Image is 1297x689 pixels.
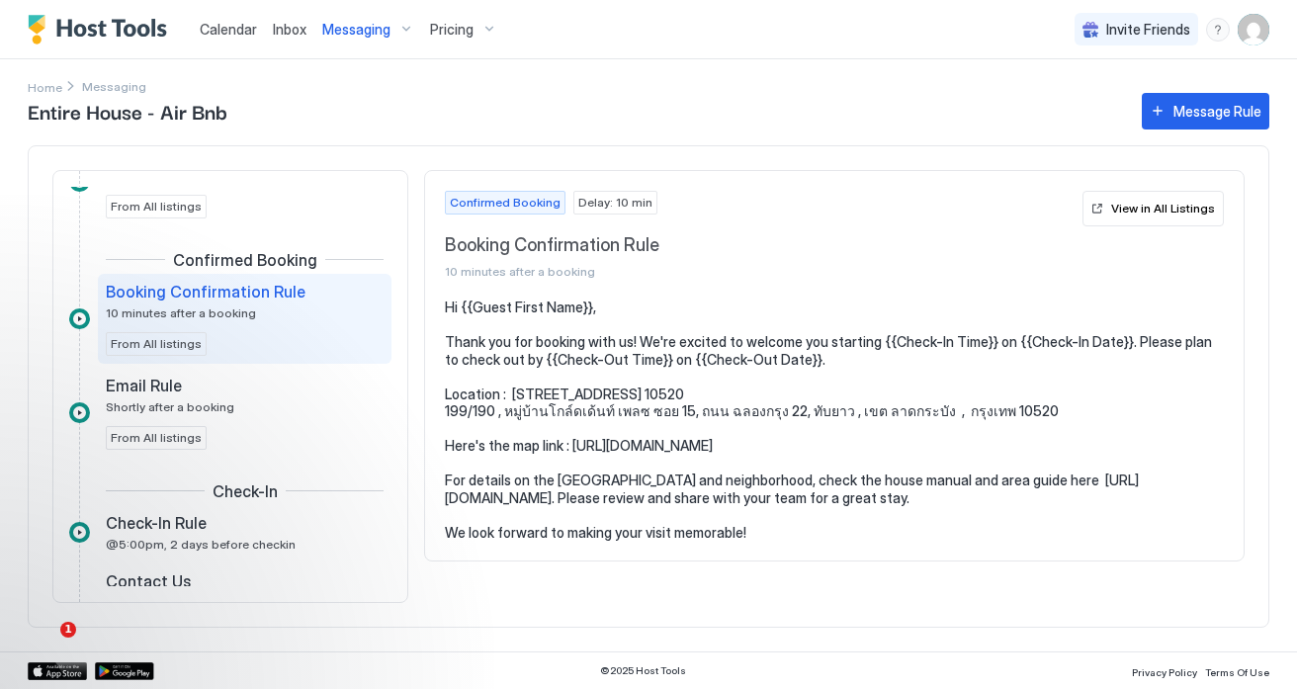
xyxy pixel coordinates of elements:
[1142,93,1269,129] button: Message Rule
[430,21,474,39] span: Pricing
[1132,660,1197,681] a: Privacy Policy
[450,194,561,212] span: Confirmed Booking
[213,481,278,501] span: Check-In
[1173,101,1261,122] div: Message Rule
[600,664,686,677] span: © 2025 Host Tools
[15,497,410,636] iframe: Intercom notifications message
[95,662,154,680] a: Google Play Store
[111,429,202,447] span: From All listings
[1206,18,1230,42] div: menu
[1111,200,1215,217] div: View in All Listings
[28,662,87,680] a: App Store
[106,399,234,414] span: Shortly after a booking
[1205,660,1269,681] a: Terms Of Use
[445,299,1224,541] pre: Hi {{Guest First Name}}, Thank you for booking with us! We're excited to welcome you starting {{C...
[578,194,652,212] span: Delay: 10 min
[106,282,305,301] span: Booking Confirmation Rule
[111,335,202,353] span: From All listings
[273,21,306,38] span: Inbox
[1106,21,1190,39] span: Invite Friends
[445,234,1075,257] span: Booking Confirmation Rule
[28,76,62,97] div: Breadcrumb
[106,376,182,395] span: Email Rule
[1205,666,1269,678] span: Terms Of Use
[200,19,257,40] a: Calendar
[1238,14,1269,45] div: User profile
[28,76,62,97] a: Home
[106,305,256,320] span: 10 minutes after a booking
[20,622,67,669] iframe: Intercom live chat
[273,19,306,40] a: Inbox
[173,250,317,270] span: Confirmed Booking
[28,96,1122,126] span: Entire House - Air Bnb
[60,622,76,638] span: 1
[200,21,257,38] span: Calendar
[28,15,176,44] a: Host Tools Logo
[28,80,62,95] span: Home
[1132,666,1197,678] span: Privacy Policy
[322,21,390,39] span: Messaging
[82,79,146,94] span: Breadcrumb
[1082,191,1224,226] button: View in All Listings
[111,198,202,215] span: From All listings
[445,264,1075,279] span: 10 minutes after a booking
